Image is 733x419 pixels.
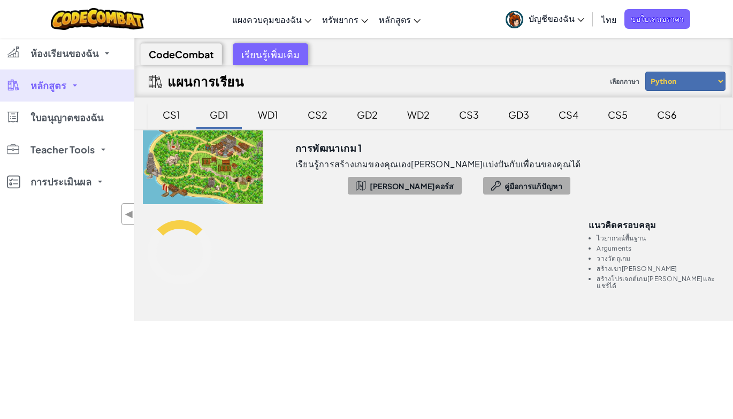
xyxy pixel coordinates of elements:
div: CodeCombat [140,43,222,65]
div: GD2 [346,102,388,127]
img: avatar [506,11,523,28]
div: GD3 [498,102,540,127]
div: CS3 [448,102,490,127]
a: ไทย [596,5,622,34]
button: [PERSON_NAME]คอร์ส [348,177,462,195]
span: คู่มือการแก้ปัญหา [505,182,562,190]
li: ไวยากรณ์พื้นฐาน [597,235,720,242]
span: ทรัพยากร [322,14,358,25]
span: ห้องเรียนของฉัน [30,49,98,58]
li: วางวัตถุเกม [597,255,720,262]
li: สร้างโปรเจกต์เกม[PERSON_NAME]และแชร์ได้ [597,275,720,289]
a: แผงควบคุมของฉัน [227,5,317,34]
li: สร้างเขา[PERSON_NAME] [597,265,720,272]
span: ◀ [125,206,134,222]
span: ไทย [601,14,616,25]
a: ทรัพยากร [317,5,373,34]
li: Arguments [597,245,720,252]
span: บัญชีของฉัน [529,13,584,24]
a: ขอใบเสนอราคา [624,9,690,29]
span: หลักสูตร [30,81,66,90]
div: CS1 [152,102,191,127]
div: CS4 [548,102,589,127]
span: แผงควบคุมของฉัน [232,14,302,25]
h3: การพัฒนาเกม 1 [295,140,362,156]
span: หลักสูตร [379,14,411,25]
div: เรียนรู้เพิ่มเติม [233,43,308,65]
span: การประเมินผล [30,177,91,187]
span: ใบอนุญาตของฉัน [30,113,103,122]
div: CS2 [297,102,338,127]
img: IconCurriculumGuide.svg [149,75,162,88]
a: บัญชีของฉัน [500,2,590,36]
a: หลักสูตร [373,5,426,34]
h3: แนวคิดครอบคลุม [589,220,720,229]
span: เลือกภาษา [606,74,644,90]
button: คู่มือการแก้ปัญหา [483,177,570,195]
div: WD1 [247,102,289,127]
img: CodeCombat logo [51,8,144,30]
div: WD2 [396,102,440,127]
span: [PERSON_NAME]คอร์ส [370,182,454,190]
p: เรียนรู้การสร้างเกมของคุณเอง[PERSON_NAME]แบ่งปันกับเพื่อนของคุณได้ [295,159,581,169]
div: CS6 [646,102,688,127]
div: CS5 [597,102,638,127]
div: GD1 [199,102,239,127]
h2: แผนการเรียน [167,74,244,89]
span: Teacher Tools [30,145,95,154]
